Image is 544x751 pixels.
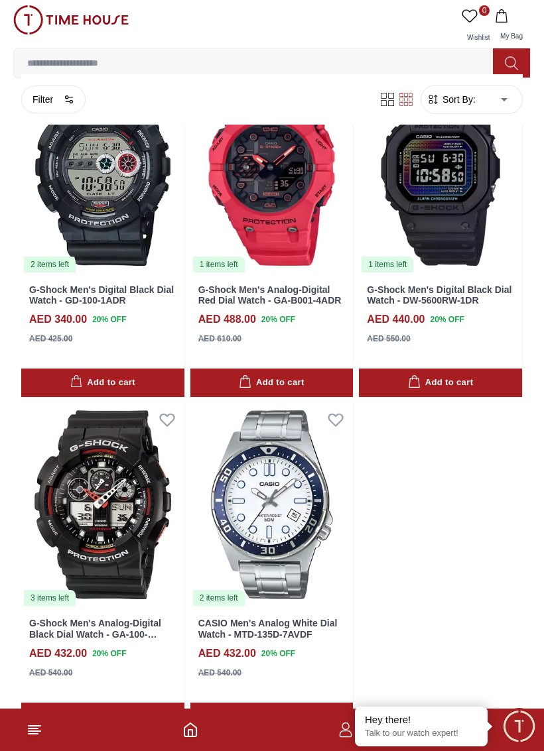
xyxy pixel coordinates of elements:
[427,93,476,106] button: Sort By:
[21,86,86,113] button: Filter
[21,703,184,731] button: Add to cart
[29,284,174,306] a: G-Shock Men's Digital Black Dial Watch - GD-100-1ADR
[198,646,256,662] h4: AED 432.00
[190,402,354,607] img: CASIO Men's Analog White Dial Watch - MTD-135D-7AVDF
[29,667,72,679] div: AED 540.00
[193,257,245,272] div: 1 items left
[190,402,354,607] a: CASIO Men's Analog White Dial Watch - MTD-135D-7AVDF2 items left
[182,722,198,738] a: Home
[21,369,184,397] button: Add to cart
[198,618,338,640] a: CASIO Men's Analog White Dial Watch - MTD-135D-7AVDF
[21,68,184,273] a: G-Shock Men's Digital Black Dial Watch - GD-100-1ADR2 items left
[501,708,537,744] div: Chat Widget
[440,93,476,106] span: Sort By:
[21,68,184,273] img: G-Shock Men's Digital Black Dial Watch - GD-100-1ADR
[70,375,135,390] div: Add to cart
[198,284,342,306] a: G-Shock Men's Analog-Digital Red Dial Watch - GA-B001-4ADR
[21,402,184,607] a: G-Shock Men's Analog-Digital Black Dial Watch - GA-100-1A4DR3 items left
[198,333,241,345] div: AED 610.00
[190,369,354,397] button: Add to cart
[198,312,256,327] h4: AED 488.00
[365,713,478,726] div: Hey there!
[190,68,354,273] a: G-Shock Men's Analog-Digital Red Dial Watch - GA-B001-4ADR1 items left
[367,333,410,345] div: AED 550.00
[198,667,241,679] div: AED 540.00
[29,646,87,662] h4: AED 432.00
[408,375,473,390] div: Add to cart
[92,648,126,660] span: 20 % OFF
[29,333,72,345] div: AED 425.00
[359,68,522,273] img: G-Shock Men's Digital Black Dial Watch - DW-5600RW-1DR
[365,728,478,739] p: Talk to our watch expert!
[367,312,425,327] h4: AED 440.00
[261,314,295,325] span: 20 % OFF
[92,314,126,325] span: 20 % OFF
[29,312,87,327] h4: AED 340.00
[495,32,528,40] span: My Bag
[479,5,490,16] span: 0
[24,590,76,606] div: 3 items left
[492,5,531,48] button: My Bag
[190,68,354,273] img: G-Shock Men's Analog-Digital Red Dial Watch - GA-B001-4ADR
[239,375,304,390] div: Add to cart
[24,257,76,272] div: 2 items left
[13,5,129,34] img: ...
[193,590,245,606] div: 2 items left
[359,369,522,397] button: Add to cart
[459,5,492,48] a: 0Wishlist
[261,648,295,660] span: 20 % OFF
[190,703,354,731] button: Add to cart
[367,284,511,306] a: G-Shock Men's Digital Black Dial Watch - DW-5600RW-1DR
[462,34,495,41] span: Wishlist
[29,618,161,651] a: G-Shock Men's Analog-Digital Black Dial Watch - GA-100-1A4DR
[362,257,413,272] div: 1 items left
[21,402,184,607] img: G-Shock Men's Analog-Digital Black Dial Watch - GA-100-1A4DR
[359,68,522,273] a: G-Shock Men's Digital Black Dial Watch - DW-5600RW-1DR1 items left
[431,314,464,325] span: 20 % OFF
